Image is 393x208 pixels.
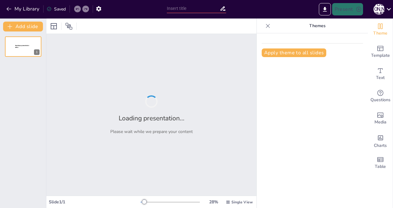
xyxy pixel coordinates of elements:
h2: Loading presentation... [119,114,184,123]
input: Insert title [167,4,220,13]
div: Add charts and graphs [368,130,393,152]
div: Saved [47,6,66,12]
div: Get real-time input from your audience [368,85,393,107]
button: Export to PowerPoint [319,3,331,15]
div: Layout [49,21,59,31]
button: Present [332,3,363,15]
button: Apply theme to all slides [262,48,326,57]
span: Text [376,74,385,81]
div: [PERSON_NAME] [374,4,385,15]
div: Add text boxes [368,63,393,85]
div: 1 [5,36,41,57]
p: Please wait while we prepare your content [110,129,193,135]
p: Themes [273,19,362,33]
div: Add images, graphics, shapes or video [368,107,393,130]
span: Theme [373,30,387,37]
span: Sendsteps presentation editor [15,45,29,48]
span: Template [371,52,390,59]
button: My Library [5,4,42,14]
span: Single View [231,200,253,205]
div: 28 % [206,199,221,205]
span: Charts [374,142,387,149]
span: Questions [370,97,391,103]
div: Change the overall theme [368,19,393,41]
span: Position [65,23,73,30]
div: Add a table [368,152,393,174]
button: [PERSON_NAME] [374,3,385,15]
div: Slide 1 / 1 [49,199,141,205]
span: Table [375,163,386,170]
div: Add ready made slides [368,41,393,63]
div: 1 [34,49,40,55]
button: Add slide [3,22,43,31]
span: Media [374,119,387,126]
